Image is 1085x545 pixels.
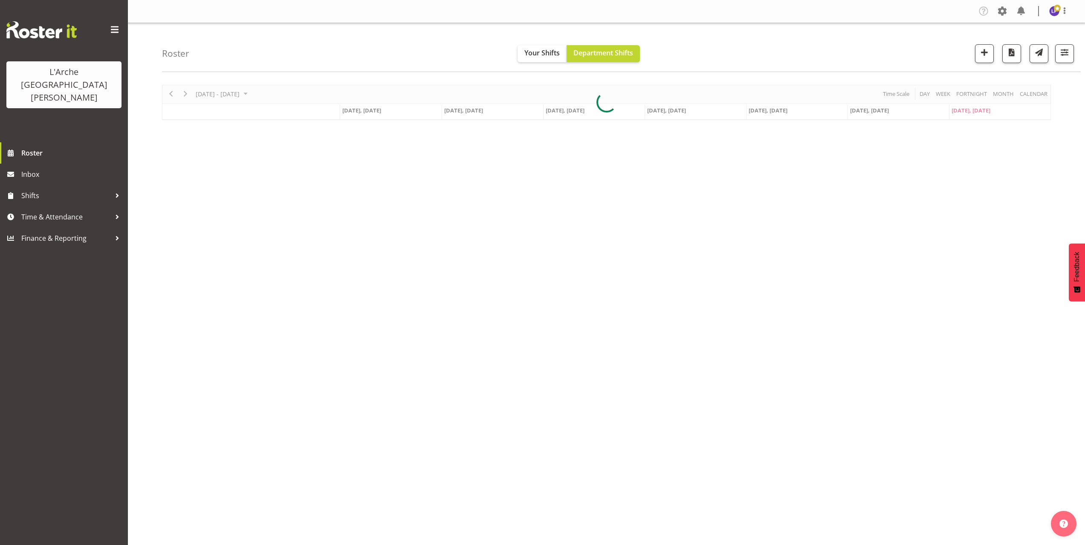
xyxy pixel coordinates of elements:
[567,45,640,62] button: Department Shifts
[1055,44,1074,63] button: Filter Shifts
[975,44,994,63] button: Add a new shift
[1069,243,1085,301] button: Feedback - Show survey
[1049,6,1059,16] img: lydia-peters9732.jpg
[1059,519,1068,528] img: help-xxl-2.png
[21,168,124,181] span: Inbox
[21,147,124,159] span: Roster
[6,21,77,38] img: Rosterit website logo
[15,66,113,104] div: L'Arche [GEOGRAPHIC_DATA][PERSON_NAME]
[21,232,111,245] span: Finance & Reporting
[518,45,567,62] button: Your Shifts
[524,48,560,58] span: Your Shifts
[162,49,189,58] h4: Roster
[21,189,111,202] span: Shifts
[573,48,633,58] span: Department Shifts
[1030,44,1048,63] button: Send a list of all shifts for the selected filtered period to all rostered employees.
[21,211,111,223] span: Time & Attendance
[1073,252,1081,282] span: Feedback
[1002,44,1021,63] button: Download a PDF of the roster according to the set date range.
